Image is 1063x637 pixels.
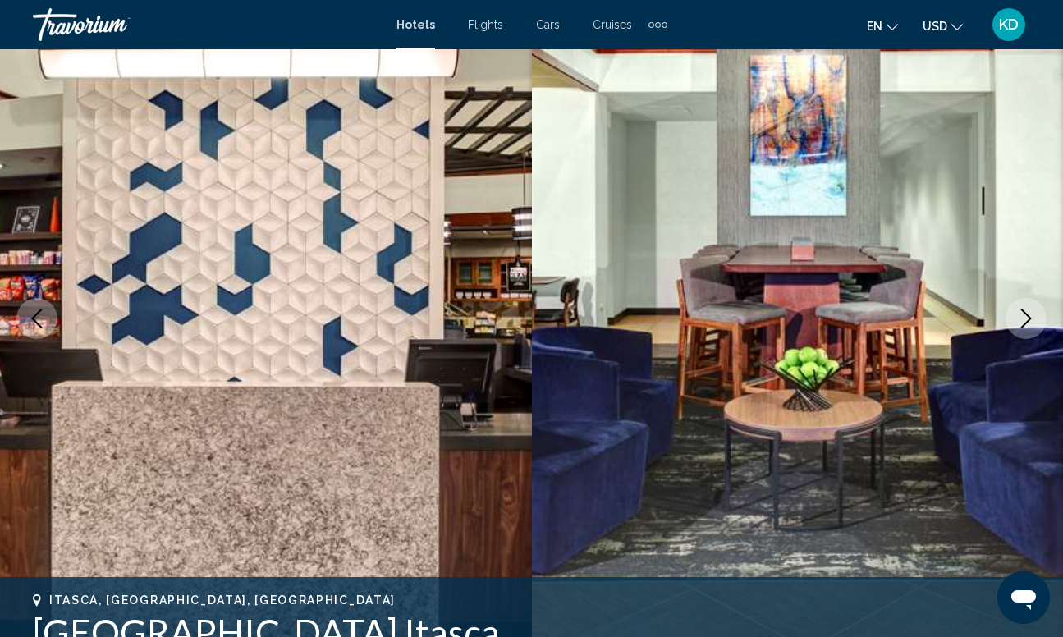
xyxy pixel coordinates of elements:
button: Previous image [16,298,57,339]
iframe: Button to launch messaging window [997,571,1050,624]
a: Hotels [396,18,435,31]
button: Extra navigation items [648,11,667,38]
a: Cars [536,18,560,31]
span: USD [923,20,947,33]
button: Next image [1006,298,1047,339]
a: Cruises [593,18,632,31]
a: Travorium [33,8,380,41]
button: User Menu [987,7,1030,42]
button: Change currency [923,14,963,38]
span: KD [999,16,1019,33]
button: Change language [867,14,898,38]
a: Flights [468,18,503,31]
span: Itasca, [GEOGRAPHIC_DATA], [GEOGRAPHIC_DATA] [49,593,396,607]
span: en [867,20,882,33]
